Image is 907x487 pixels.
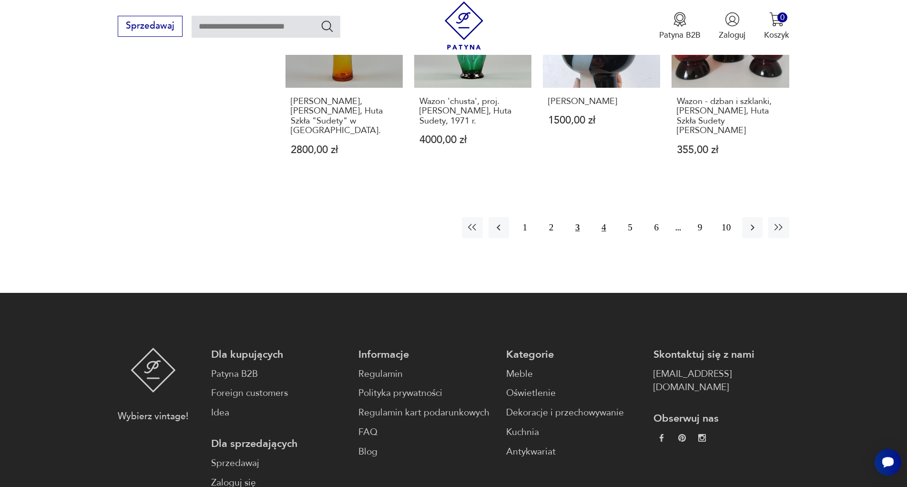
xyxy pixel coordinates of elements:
a: [EMAIL_ADDRESS][DOMAIN_NAME] [653,367,789,395]
p: 4000,00 zł [419,135,527,145]
img: da9060093f698e4c3cedc1453eec5031.webp [658,434,665,442]
button: 0Koszyk [764,12,789,41]
p: Dla kupujących [211,348,347,362]
h3: [PERSON_NAME], [PERSON_NAME], Huta Szkła "Sudety" w [GEOGRAPHIC_DATA]. [291,97,398,136]
button: 9 [690,217,710,238]
button: 1 [515,217,535,238]
button: 4 [593,217,614,238]
a: Oświetlenie [506,386,642,400]
h3: Wazon 'chusta', proj. [PERSON_NAME], Huta Sudety, 1971 r. [419,97,527,126]
a: Sprzedawaj [211,456,347,470]
a: Blog [358,445,494,459]
p: Koszyk [764,30,789,41]
button: 6 [646,217,667,238]
img: Ikona medalu [673,12,687,27]
a: Idea [211,406,347,420]
p: Dla sprzedających [211,437,347,451]
p: Informacje [358,348,494,362]
a: Foreign customers [211,386,347,400]
a: Polityka prywatności [358,386,494,400]
p: Obserwuj nas [653,412,789,425]
p: 355,00 zł [677,145,784,155]
p: 1500,00 zł [548,115,655,125]
h3: Wazon - dzban i szklanki, [PERSON_NAME], Huta Szkła Sudety [PERSON_NAME] [677,97,784,136]
img: c2fd9cf7f39615d9d6839a72ae8e59e5.webp [698,434,706,442]
a: Dekoracje i przechowywanie [506,406,642,420]
a: FAQ [358,425,494,439]
button: 2 [541,217,561,238]
a: Antykwariat [506,445,642,459]
a: Meble [506,367,642,381]
p: Wybierz vintage! [118,410,188,424]
a: Regulamin [358,367,494,381]
a: Patyna B2B [211,367,347,381]
h3: [PERSON_NAME] [548,97,655,106]
p: Zaloguj [719,30,745,41]
a: Sprzedawaj [118,23,182,31]
iframe: Smartsupp widget button [875,449,901,476]
button: 3 [567,217,588,238]
p: Skontaktuj się z nami [653,348,789,362]
a: Ikona medaluPatyna B2B [659,12,701,41]
img: 37d27d81a828e637adc9f9cb2e3d3a8a.webp [678,434,686,442]
button: 5 [620,217,641,238]
img: Ikonka użytkownika [725,12,740,27]
p: 2800,00 zł [291,145,398,155]
img: Patyna - sklep z meblami i dekoracjami vintage [440,1,488,50]
img: Ikona koszyka [769,12,784,27]
a: Kuchnia [506,425,642,439]
p: Kategorie [506,348,642,362]
img: Patyna - sklep z meblami i dekoracjami vintage [131,348,176,393]
p: Patyna B2B [659,30,701,41]
button: 10 [716,217,736,238]
button: Sprzedawaj [118,16,182,37]
button: Zaloguj [719,12,745,41]
button: Szukaj [320,19,334,33]
button: Patyna B2B [659,12,701,41]
div: 0 [777,12,787,22]
a: Regulamin kart podarunkowych [358,406,494,420]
